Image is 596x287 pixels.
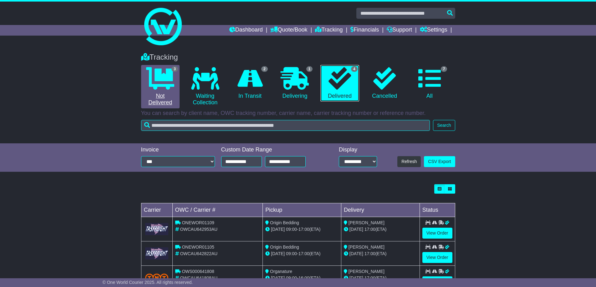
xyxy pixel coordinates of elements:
[265,226,339,233] div: - (ETA)
[141,110,455,117] p: You can search by client name, OWC tracking number, carrier name, carrier tracking number or refe...
[364,227,375,232] span: 17:00
[298,275,309,280] span: 16:00
[315,25,343,36] a: Tracking
[145,274,169,282] img: TNT_Domestic.png
[286,251,297,256] span: 09:00
[270,220,299,225] span: Origin Bedding
[270,245,299,250] span: Origin Bedding
[141,65,180,108] a: 3 Not Delivered
[171,66,178,72] span: 3
[265,275,339,281] div: - (ETA)
[351,66,358,72] span: 4
[424,156,455,167] a: CSV Export
[344,250,417,257] div: (ETA)
[364,275,375,280] span: 17:00
[145,223,169,235] img: GetCarrierServiceLogo
[341,203,420,217] td: Delivery
[441,66,447,72] span: 7
[349,251,363,256] span: [DATE]
[182,245,214,250] span: ONEWOR01105
[182,220,214,225] span: ONEWOR01109
[141,203,172,217] td: Carrier
[286,227,297,232] span: 09:00
[286,275,297,280] span: 09:00
[420,25,447,36] a: Settings
[349,245,385,250] span: [PERSON_NAME]
[180,227,217,232] span: OWCAU642953AU
[365,65,404,102] a: Cancelled
[344,275,417,281] div: (ETA)
[138,53,458,62] div: Tracking
[141,146,215,153] div: Invoice
[221,146,322,153] div: Custom Date Range
[276,65,314,102] a: 1 Delivering
[410,65,449,102] a: 7 All
[265,250,339,257] div: - (ETA)
[339,146,377,153] div: Display
[186,65,224,108] a: Waiting Collection
[103,280,193,285] span: © One World Courier 2025. All rights reserved.
[231,65,269,102] a: 2 In Transit
[433,120,455,131] button: Search
[298,251,309,256] span: 17:00
[349,227,363,232] span: [DATE]
[145,247,169,260] img: GetCarrierServiceLogo
[306,66,313,72] span: 1
[270,25,307,36] a: Quote/Book
[271,251,285,256] span: [DATE]
[397,156,421,167] button: Refresh
[180,251,217,256] span: OWCAU642822AU
[271,275,285,280] span: [DATE]
[420,203,455,217] td: Status
[320,65,359,102] a: 4 Delivered
[270,269,292,274] span: Organature
[229,25,263,36] a: Dashboard
[180,275,217,280] span: OWCAU641808AU
[182,269,214,274] span: OWS000641808
[349,275,363,280] span: [DATE]
[271,227,285,232] span: [DATE]
[349,269,385,274] span: [PERSON_NAME]
[298,227,309,232] span: 17:00
[349,220,385,225] span: [PERSON_NAME]
[422,228,452,239] a: View Order
[422,252,452,263] a: View Order
[350,25,379,36] a: Financials
[172,203,263,217] td: OWC / Carrier #
[261,66,268,72] span: 2
[344,226,417,233] div: (ETA)
[364,251,375,256] span: 17:00
[387,25,412,36] a: Support
[263,203,341,217] td: Pickup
